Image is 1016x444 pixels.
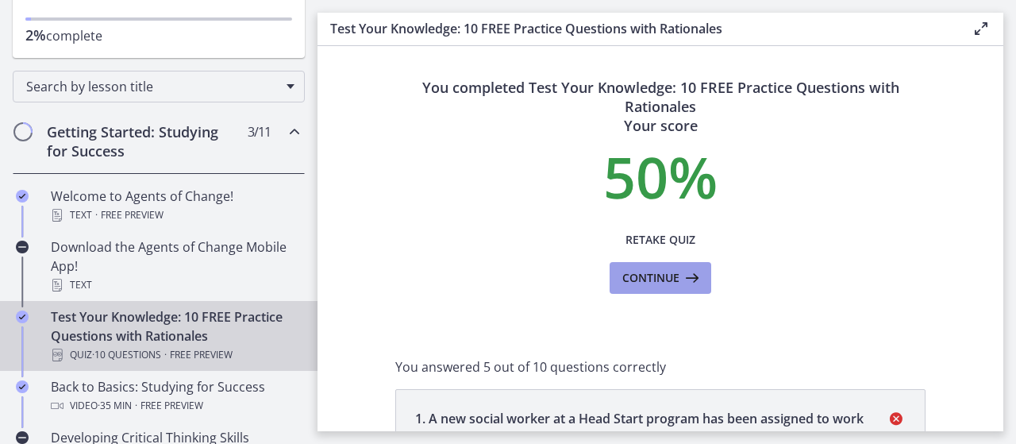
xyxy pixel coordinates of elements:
[51,237,298,295] div: Download the Agents of Change Mobile App!
[395,78,926,135] h3: You completed Test Your Knowledge: 10 FREE Practice Questions with Rationales Your score
[625,230,695,249] span: Retake Quiz
[16,380,29,393] i: Completed
[51,396,298,415] div: Video
[95,206,98,225] span: ·
[47,122,241,160] h2: Getting Started: Studying for Success
[16,311,29,323] i: Completed
[887,409,906,428] i: incorrect
[25,25,46,44] span: 2%
[98,396,132,415] span: · 35 min
[135,396,137,415] span: ·
[395,148,926,205] p: 50 %
[51,307,298,365] div: Test Your Knowledge: 10 FREE Practice Questions with Rationales
[140,396,203,415] span: Free preview
[610,262,711,294] button: Continue
[51,206,298,225] div: Text
[51,187,298,225] div: Welcome to Agents of Change!
[92,346,161,365] span: · 10 Questions
[170,346,233,365] span: Free preview
[101,206,164,225] span: Free preview
[330,19,946,38] h3: Test Your Knowledge: 10 FREE Practice Questions with Rationales
[25,25,292,45] p: complete
[51,276,298,295] div: Text
[51,346,298,365] div: Quiz
[395,357,926,376] p: You answered 5 out of 10 questions correctly
[622,268,679,288] span: Continue
[51,377,298,415] div: Back to Basics: Studying for Success
[248,122,271,141] span: 3 / 11
[13,71,305,102] div: Search by lesson title
[610,224,711,256] button: Retake Quiz
[16,190,29,203] i: Completed
[26,78,279,95] span: Search by lesson title
[164,346,167,365] span: ·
